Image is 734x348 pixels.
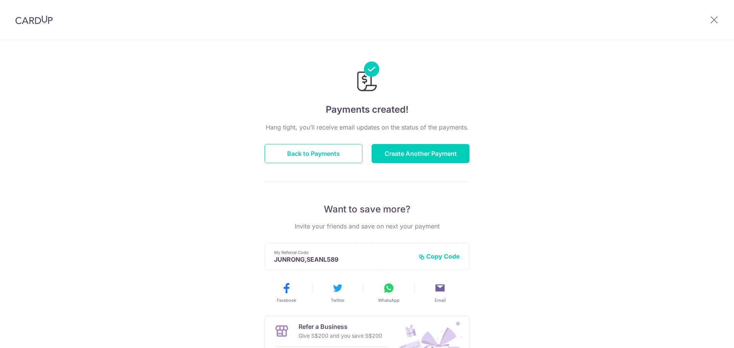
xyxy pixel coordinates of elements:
[417,282,463,303] button: Email
[265,144,362,163] button: Back to Payments
[264,282,309,303] button: Facebook
[274,249,412,256] p: My Referral Code
[378,297,399,303] span: WhatsApp
[274,256,412,263] p: JUNRONG,SEANL589
[355,62,379,94] img: Payments
[372,144,469,163] button: Create Another Payment
[366,282,411,303] button: WhatsApp
[419,253,460,260] button: Copy Code
[435,297,446,303] span: Email
[265,203,469,215] p: Want to save more?
[265,103,469,117] h4: Payments created!
[315,282,360,303] button: Twitter
[277,297,296,303] span: Facebook
[299,322,382,331] p: Refer a Business
[265,123,469,132] p: Hang tight, you’ll receive email updates on the status of the payments.
[299,331,382,340] p: Give S$200 and you save S$200
[15,15,53,24] img: CardUp
[265,222,469,231] p: Invite your friends and save on next your payment
[331,297,344,303] span: Twitter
